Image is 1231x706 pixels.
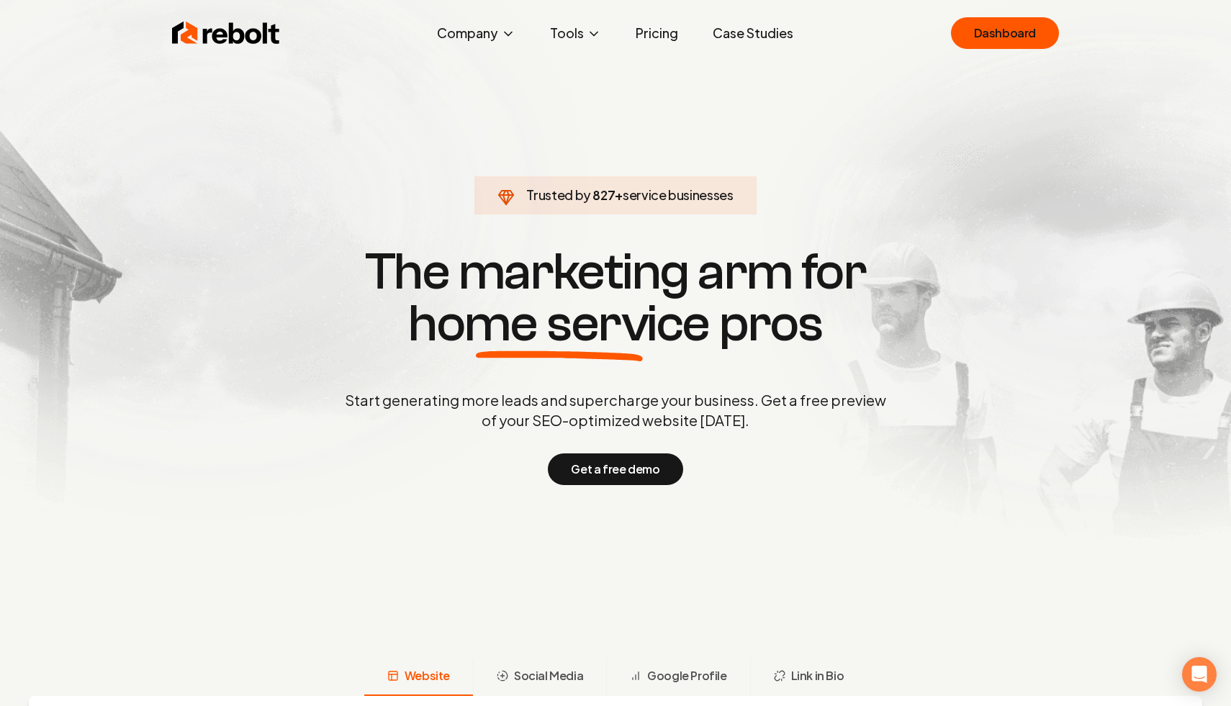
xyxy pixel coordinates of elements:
[647,667,726,684] span: Google Profile
[951,17,1059,49] a: Dashboard
[526,186,590,203] span: Trusted by
[624,19,690,47] a: Pricing
[408,298,710,350] span: home service
[606,659,749,696] button: Google Profile
[623,186,734,203] span: service businesses
[1182,657,1217,692] div: Open Intercom Messenger
[364,659,473,696] button: Website
[514,667,583,684] span: Social Media
[592,185,615,205] span: 827
[172,19,280,47] img: Rebolt Logo
[701,19,805,47] a: Case Studies
[405,667,450,684] span: Website
[270,246,961,350] h1: The marketing arm for pros
[473,659,606,696] button: Social Media
[425,19,527,47] button: Company
[342,390,889,430] p: Start generating more leads and supercharge your business. Get a free preview of your SEO-optimiz...
[791,667,844,684] span: Link in Bio
[548,453,682,485] button: Get a free demo
[750,659,867,696] button: Link in Bio
[615,186,623,203] span: +
[538,19,613,47] button: Tools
